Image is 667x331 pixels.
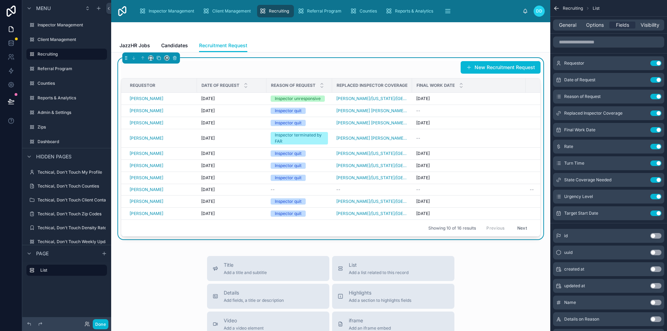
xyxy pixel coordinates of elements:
[271,108,328,114] a: Inspector quit
[201,135,215,141] span: [DATE]
[336,108,408,114] a: [PERSON_NAME] [PERSON_NAME]/[US_STATE]/[GEOGRAPHIC_DATA], [GEOGRAPHIC_DATA]
[26,92,107,104] a: Reports & Analytics
[130,199,193,204] a: [PERSON_NAME]
[416,211,430,216] span: [DATE]
[130,96,163,101] span: [PERSON_NAME]
[559,22,576,28] span: General
[336,199,408,204] a: [PERSON_NAME]/[US_STATE]/[GEOGRAPHIC_DATA], [GEOGRAPHIC_DATA]
[530,108,574,114] span: $8,50
[536,8,542,14] span: DD
[38,139,106,144] label: Dashboard
[26,236,107,247] a: Techical, Don't Touch Weekly Update Log
[38,211,106,217] label: Techical, Don't Touch Zip Codes
[271,175,328,181] a: Inspector quit
[416,96,430,101] span: [DATE]
[201,151,215,156] span: [DATE]
[336,120,408,126] a: [PERSON_NAME] [PERSON_NAME]/[US_STATE]/[GEOGRAPHIC_DATA], [GEOGRAPHIC_DATA]
[22,262,111,283] div: scrollable content
[564,77,595,83] span: Date of Request
[416,199,521,204] a: [DATE]
[336,151,408,156] span: [PERSON_NAME]/[US_STATE]/[GEOGRAPHIC_DATA], [GEOGRAPHIC_DATA]
[130,187,163,192] a: [PERSON_NAME]
[269,8,289,14] span: Recruiting
[336,96,408,101] a: [PERSON_NAME]/[US_STATE]/[GEOGRAPHIC_DATA], [GEOGRAPHIC_DATA]
[530,211,574,216] a: $17,00
[416,163,521,168] a: [DATE]
[26,167,107,178] a: Techical, Don't Touch My Profile
[336,135,408,141] a: [PERSON_NAME] [PERSON_NAME]/[US_STATE]/[GEOGRAPHIC_DATA], [GEOGRAPHIC_DATA]
[130,120,163,126] a: [PERSON_NAME]
[200,5,256,17] a: Client Management
[564,210,598,216] span: Target Start Date
[416,151,521,156] a: [DATE]
[38,81,106,86] label: Counties
[130,175,163,181] a: [PERSON_NAME]
[336,163,408,168] a: [PERSON_NAME]/[US_STATE]/[GEOGRAPHIC_DATA], [GEOGRAPHIC_DATA]
[530,199,574,204] a: $17,00
[416,211,521,216] a: [DATE]
[38,183,106,189] label: Techical, Don't Touch Counties
[416,175,521,181] a: [DATE]
[349,298,411,303] span: Add a section to highlights fields
[130,135,193,141] a: [PERSON_NAME]
[130,211,163,216] a: [PERSON_NAME]
[38,51,103,57] label: Recruiting
[130,199,163,204] a: [PERSON_NAME]
[564,144,573,149] span: Rate
[120,39,150,53] a: JazzHR Jobs
[207,284,329,309] button: DetailsAdd fields, a title or description
[416,108,420,114] span: --
[224,317,264,324] span: Video
[36,5,51,12] span: Menu
[130,108,193,114] a: [PERSON_NAME]
[337,83,407,88] span: Replaced Inspector Coverage
[275,96,321,102] div: Inspector unresponsive
[616,22,629,28] span: Fields
[383,5,438,17] a: Reports & Analytics
[26,34,107,45] a: Client Management
[336,175,408,181] a: [PERSON_NAME]/[US_STATE]/[GEOGRAPHIC_DATA], [GEOGRAPHIC_DATA]
[130,187,193,192] a: [PERSON_NAME]
[275,198,302,205] div: Inspector quit
[38,225,122,231] label: Techical, Don't Touch Density Rate Deciles
[530,96,574,101] a: $17,00
[564,177,611,183] span: State Coverage Needed
[461,61,541,74] button: New Recruitment Request
[271,83,315,88] span: Reason of Request
[133,3,522,19] div: scrollable content
[416,187,420,192] span: --
[530,175,574,181] a: $17,00
[271,120,328,126] a: Inspector quit
[130,163,163,168] a: [PERSON_NAME]
[161,42,188,49] span: Candidates
[271,187,328,192] a: --
[36,250,49,257] span: Page
[26,122,107,133] a: Zips
[201,135,262,141] a: [DATE]
[26,49,107,60] a: Recruiting
[224,325,264,331] span: Add a video element
[564,194,593,199] span: Urgency Level
[149,8,194,14] span: Inspector Management
[201,163,215,168] span: [DATE]
[512,223,532,233] button: Next
[224,298,284,303] span: Add fields, a title or description
[36,153,72,160] span: Hidden pages
[336,211,408,216] a: [PERSON_NAME]/[US_STATE]/[GEOGRAPHIC_DATA], [GEOGRAPHIC_DATA]
[416,120,521,126] a: [DATE]
[38,110,106,115] label: Admin & Settings
[564,160,584,166] span: Turn Time
[349,270,409,275] span: Add a list related to this record
[416,135,420,141] span: --
[38,95,106,101] label: Reports & Analytics
[275,163,302,169] div: Inspector quit
[130,135,163,141] a: [PERSON_NAME]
